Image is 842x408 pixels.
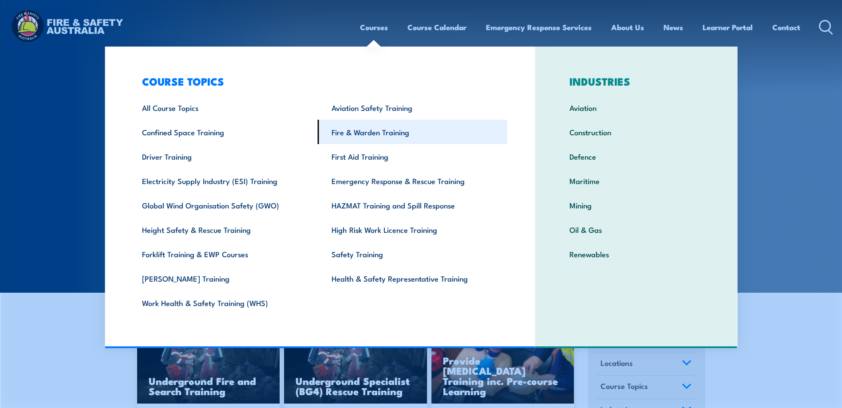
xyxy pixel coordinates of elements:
a: Emergency Response Services [486,16,592,39]
a: Contact [772,16,800,39]
a: Height Safety & Rescue Training [128,217,318,242]
span: Course Topics [601,380,648,392]
a: Underground Specialist (BG4) Rescue Training [284,324,427,404]
a: Provide [MEDICAL_DATA] Training inc. Pre-course Learning [431,324,574,404]
h3: Provide [MEDICAL_DATA] Training inc. Pre-course Learning [443,355,563,396]
a: News [664,16,683,39]
a: Course Topics [597,376,696,399]
a: Renewables [556,242,717,266]
a: Emergency Response & Rescue Training [318,169,507,193]
a: Learner Portal [703,16,753,39]
span: Locations [601,357,633,369]
a: Construction [556,120,717,144]
a: About Us [611,16,644,39]
a: Locations [597,353,696,376]
a: Mining [556,193,717,217]
img: Low Voltage Rescue and Provide CPR [431,324,574,404]
a: Driver Training [128,144,318,169]
a: Course Calendar [407,16,466,39]
h3: Underground Specialist (BG4) Rescue Training [296,376,415,396]
a: Global Wind Organisation Safety (GWO) [128,193,318,217]
a: Oil & Gas [556,217,717,242]
a: Aviation Safety Training [318,95,507,120]
a: Forklift Training & EWP Courses [128,242,318,266]
h3: INDUSTRIES [556,75,717,87]
a: Health & Safety Representative Training [318,266,507,290]
a: Electricity Supply Industry (ESI) Training [128,169,318,193]
a: All Course Topics [128,95,318,120]
img: Underground mine rescue [137,324,280,404]
a: First Aid Training [318,144,507,169]
a: Maritime [556,169,717,193]
a: High Risk Work Licence Training [318,217,507,242]
a: Fire & Warden Training [318,120,507,144]
a: Aviation [556,95,717,120]
img: Underground mine rescue [284,324,427,404]
h3: Underground Fire and Search Training [149,376,269,396]
h3: COURSE TOPICS [128,75,507,87]
a: HAZMAT Training and Spill Response [318,193,507,217]
a: Courses [360,16,388,39]
a: Defence [556,144,717,169]
a: Safety Training [318,242,507,266]
a: Underground Fire and Search Training [137,324,280,404]
a: [PERSON_NAME] Training [128,266,318,290]
a: Work Health & Safety Training (WHS) [128,290,318,315]
a: Confined Space Training [128,120,318,144]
